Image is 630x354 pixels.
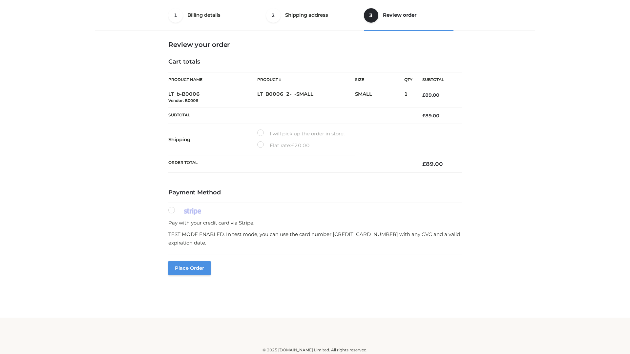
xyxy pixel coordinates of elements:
span: £ [422,161,426,167]
h4: Cart totals [168,58,462,66]
th: Subtotal [168,108,412,124]
p: TEST MODE ENABLED. In test mode, you can use the card number [CREDIT_CARD_NUMBER] with any CVC an... [168,230,462,247]
td: LT_b-B0006 [168,87,257,108]
td: LT_B0006_2-_-SMALL [257,87,355,108]
td: SMALL [355,87,404,108]
th: Product # [257,72,355,87]
span: £ [291,142,294,148]
th: Subtotal [412,72,462,87]
bdi: 20.00 [291,142,310,148]
th: Size [355,72,401,87]
small: Vendor: B0006 [168,98,198,103]
td: 1 [404,87,412,108]
label: I will pick up the order in store. [257,129,345,138]
bdi: 89.00 [422,113,439,119]
p: Pay with your credit card via Stripe. [168,219,462,227]
th: Shipping [168,124,257,155]
span: £ [422,92,425,98]
bdi: 89.00 [422,92,439,98]
th: Product Name [168,72,257,87]
div: © 2025 [DOMAIN_NAME] Limited. All rights reserved. [97,347,533,353]
span: £ [422,113,425,119]
th: Qty [404,72,412,87]
label: Flat rate: [257,141,310,150]
h4: Payment Method [168,189,462,196]
h3: Review your order [168,41,462,49]
bdi: 89.00 [422,161,443,167]
th: Order Total [168,155,412,173]
button: Place order [168,261,211,275]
